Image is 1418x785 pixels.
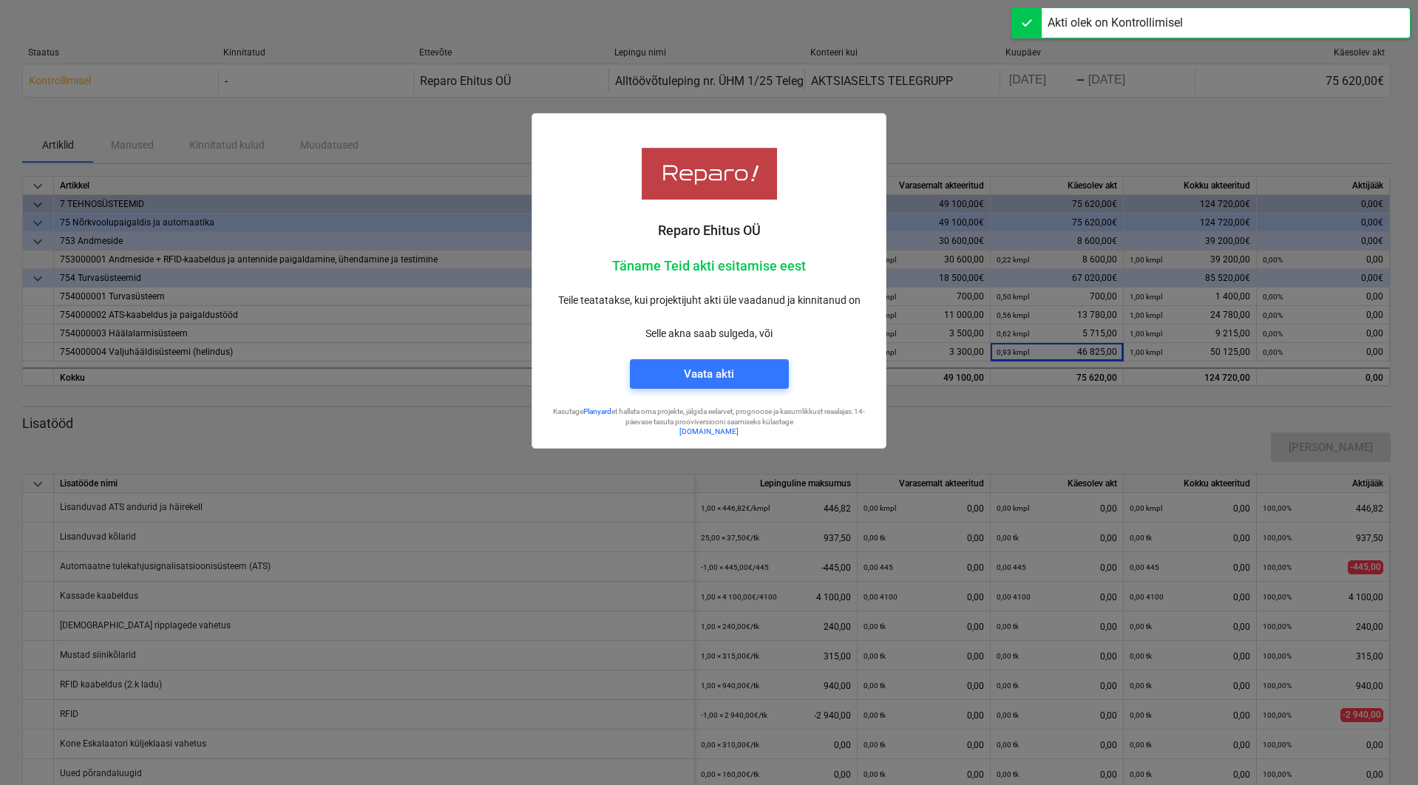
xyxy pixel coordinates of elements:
[583,407,611,415] a: Planyard
[630,359,789,389] button: Vaata akti
[684,364,734,384] div: Vaata akti
[544,257,874,275] p: Täname Teid akti esitamise eest
[544,407,874,427] p: Kasutage et hallata oma projekte, jälgida eelarvet, prognoose ja kasumlikkust reaalajas. 14-päeva...
[1048,14,1183,32] div: Akti olek on Kontrollimisel
[544,326,874,341] p: Selle akna saab sulgeda, või
[544,222,874,239] p: Reparo Ehitus OÜ
[679,427,739,435] a: [DOMAIN_NAME]
[544,293,874,308] p: Teile teatatakse, kui projektijuht akti üle vaadanud ja kinnitanud on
